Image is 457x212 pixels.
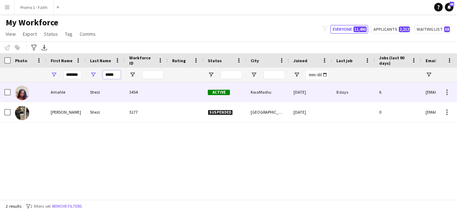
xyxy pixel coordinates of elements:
button: Open Filter Menu [90,72,96,78]
span: View [6,31,16,37]
a: Status [41,29,61,39]
div: [PERSON_NAME] [46,102,86,122]
div: 6 [375,82,421,102]
img: Amahle Yolanda Shezi [15,106,29,120]
span: Active [208,90,230,95]
span: City [251,58,259,63]
span: Status [208,58,222,63]
span: Suspended [208,110,233,115]
button: Waiting list68 [414,25,451,34]
span: 46 [449,2,454,6]
input: Last Name Filter Input [103,70,121,79]
span: Last Name [90,58,111,63]
img: Amahle Shezi [15,86,29,100]
span: My Workforce [6,17,58,28]
app-action-btn: Advanced filters [30,43,38,52]
div: 8 days [332,82,375,102]
div: 0 [375,102,421,122]
div: Shezi [86,82,125,102]
div: [DATE] [289,102,332,122]
div: [GEOGRAPHIC_DATA] [246,102,289,122]
a: Comms [77,29,99,39]
span: 2 filters set [30,203,51,209]
span: 11,496 [353,26,367,32]
div: Amahle [46,82,86,102]
span: Status [44,31,58,37]
input: Joined Filter Input [306,70,328,79]
input: First Name Filter Input [64,70,81,79]
input: City Filter Input [263,70,285,79]
button: Promo 1 - Faith [15,0,54,14]
button: Everyone11,496 [330,25,368,34]
input: Workforce ID Filter Input [142,70,164,79]
span: 2,212 [399,26,410,32]
button: Open Filter Menu [51,72,57,78]
span: Last job [336,58,352,63]
a: Export [20,29,40,39]
button: Open Filter Menu [426,72,432,78]
button: Open Filter Menu [251,72,257,78]
span: Rating [172,58,186,63]
a: View [3,29,19,39]
span: Export [23,31,37,37]
span: 68 [444,26,450,32]
div: KwaMashu [246,82,289,102]
div: 5177 [125,102,168,122]
span: Jobs (last 90 days) [379,55,408,66]
button: Open Filter Menu [293,72,300,78]
app-action-btn: Export XLSX [40,43,49,52]
div: Shezi [86,102,125,122]
button: Open Filter Menu [208,72,214,78]
span: Comms [80,31,96,37]
a: Tag [62,29,75,39]
span: First Name [51,58,72,63]
span: Email [426,58,437,63]
span: Photo [15,58,27,63]
button: Applicants2,212 [371,25,411,34]
input: Status Filter Input [221,70,242,79]
div: 3454 [125,82,168,102]
span: Workforce ID [129,55,155,66]
span: Joined [293,58,307,63]
a: 46 [445,3,453,11]
div: [DATE] [289,82,332,102]
button: Remove filters [51,202,83,210]
button: Open Filter Menu [129,72,136,78]
span: Tag [65,31,72,37]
